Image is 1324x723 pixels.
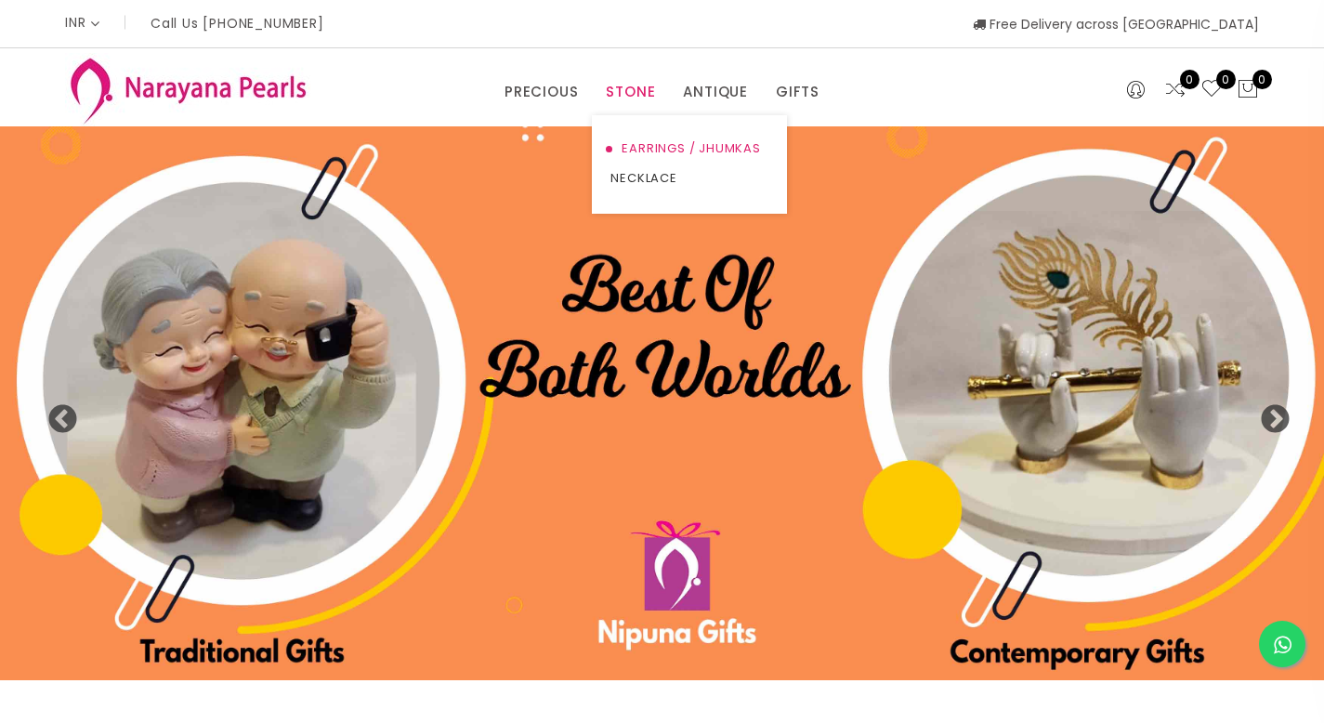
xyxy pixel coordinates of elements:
[973,15,1259,33] span: Free Delivery across [GEOGRAPHIC_DATA]
[505,78,578,106] a: PRECIOUS
[606,78,655,106] a: STONE
[46,404,65,423] button: Previous
[1216,70,1236,89] span: 0
[1259,404,1278,423] button: Next
[776,78,819,106] a: GIFTS
[610,134,768,164] a: EARRINGS / JHUMKAS
[610,164,768,193] a: NECKLACE
[1164,78,1186,102] a: 0
[1200,78,1223,102] a: 0
[683,78,748,106] a: ANTIQUE
[1237,78,1259,102] button: 0
[151,17,324,30] p: Call Us [PHONE_NUMBER]
[1180,70,1199,89] span: 0
[1252,70,1272,89] span: 0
